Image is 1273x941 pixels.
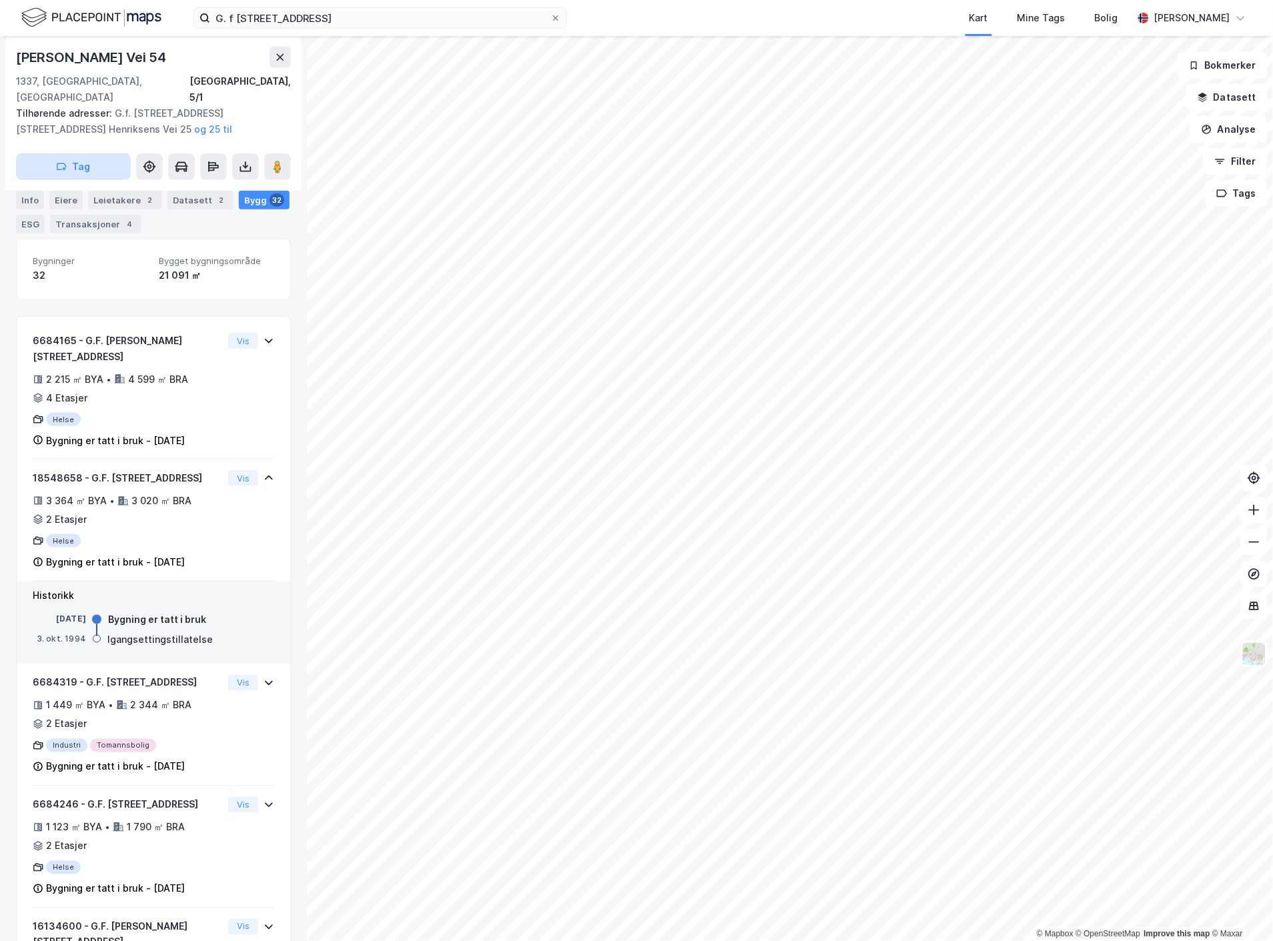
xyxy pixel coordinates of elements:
[46,820,102,836] div: 1 123 ㎡ BYA
[33,797,223,813] div: 6684246 - G.F. [STREET_ADDRESS]
[1204,148,1268,175] button: Filter
[33,675,223,691] div: 6684319 - G.F. [STREET_ADDRESS]
[1190,116,1268,143] button: Analyse
[108,700,113,711] div: •
[130,698,191,714] div: 2 344 ㎡ BRA
[1206,180,1268,207] button: Tags
[46,838,87,854] div: 2 Etasjer
[105,822,110,833] div: •
[108,612,206,628] div: Bygning er tatt i bruk
[131,493,191,509] div: 3 020 ㎡ BRA
[21,6,161,29] img: logo.f888ab2527a4732fd821a326f86c7f29.svg
[46,698,105,714] div: 1 449 ㎡ BYA
[228,333,258,349] button: Vis
[1186,84,1268,111] button: Datasett
[1076,930,1141,939] a: OpenStreetMap
[1242,642,1267,667] img: Z
[228,797,258,813] button: Vis
[159,255,274,267] span: Bygget bygningsområde
[46,554,185,570] div: Bygning er tatt i bruk - [DATE]
[49,191,83,209] div: Eiere
[1017,10,1066,26] div: Mine Tags
[33,267,148,283] div: 32
[1095,10,1118,26] div: Bolig
[16,73,189,105] div: 1337, [GEOGRAPHIC_DATA], [GEOGRAPHIC_DATA]
[109,496,115,506] div: •
[1037,930,1074,939] a: Mapbox
[189,73,291,105] div: [GEOGRAPHIC_DATA], 5/1
[16,107,115,119] span: Tilhørende adresser:
[46,390,87,406] div: 4 Etasjer
[228,919,258,935] button: Vis
[46,493,107,509] div: 3 364 ㎡ BYA
[210,8,550,28] input: Søk på adresse, matrikkel, gårdeiere, leietakere eller personer
[128,371,188,387] div: 4 599 ㎡ BRA
[159,267,274,283] div: 21 091 ㎡
[215,193,228,207] div: 2
[1144,930,1210,939] a: Improve this map
[228,675,258,691] button: Vis
[1206,877,1273,941] div: Kontrollprogram for chat
[1154,10,1230,26] div: [PERSON_NAME]
[33,333,223,365] div: 6684165 - G.F. [PERSON_NAME][STREET_ADDRESS]
[33,614,86,626] div: [DATE]
[16,105,280,137] div: G.f. [STREET_ADDRESS] [STREET_ADDRESS] Henriksens Vei 25
[88,191,162,209] div: Leietakere
[46,881,185,897] div: Bygning er tatt i bruk - [DATE]
[107,632,213,648] div: Igangsettingstillatelse
[50,215,141,233] div: Transaksjoner
[106,374,111,385] div: •
[46,512,87,528] div: 2 Etasjer
[1206,877,1273,941] iframe: Chat Widget
[239,191,290,209] div: Bygg
[16,47,169,68] div: [PERSON_NAME] Vei 54
[16,153,131,180] button: Tag
[33,255,148,267] span: Bygninger
[127,820,185,836] div: 1 790 ㎡ BRA
[33,470,223,486] div: 18548658 - G.F. [STREET_ADDRESS]
[46,371,103,387] div: 2 215 ㎡ BYA
[123,217,136,231] div: 4
[167,191,234,209] div: Datasett
[33,634,86,646] div: 3. okt. 1994
[969,10,988,26] div: Kart
[46,716,87,732] div: 2 Etasjer
[33,588,274,604] div: Historikk
[1178,52,1268,79] button: Bokmerker
[46,759,185,775] div: Bygning er tatt i bruk - [DATE]
[16,191,44,209] div: Info
[143,193,157,207] div: 2
[16,215,45,233] div: ESG
[270,193,284,207] div: 32
[46,433,185,449] div: Bygning er tatt i bruk - [DATE]
[228,470,258,486] button: Vis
